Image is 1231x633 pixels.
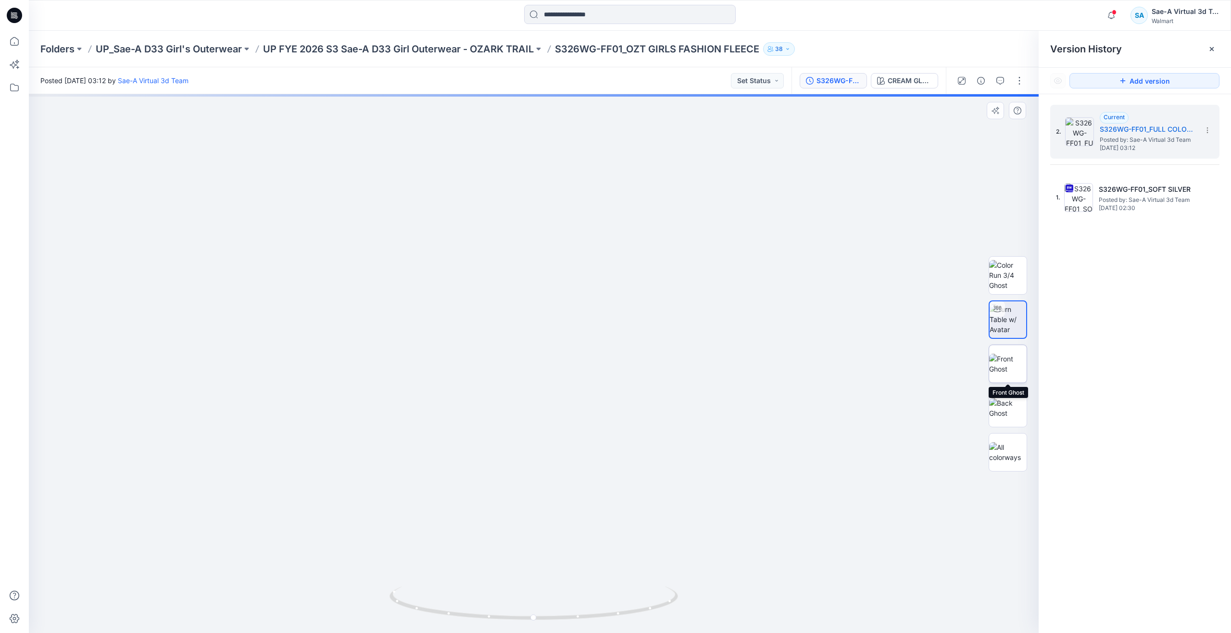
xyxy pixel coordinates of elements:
button: Close [1208,45,1216,53]
span: Current [1104,113,1125,121]
div: S326WG-FF01_FULL COLORWAYS [816,75,861,86]
a: UP FYE 2026 S3 Sae-A D33 Girl Outerwear - OZARK TRAIL [263,42,534,56]
button: CREAM GLAZE [871,73,938,88]
span: [DATE] 02:30 [1099,205,1195,211]
span: Posted by: Sae-A Virtual 3d Team [1100,135,1196,145]
img: Color Run 3/4 Ghost [989,260,1027,290]
div: SA [1131,7,1148,24]
button: Show Hidden Versions [1050,73,1066,88]
a: Folders [40,42,75,56]
button: S326WG-FF01_FULL COLORWAYS [800,73,867,88]
span: 1. [1056,193,1060,202]
a: UP_Sae-A D33 Girl's Outerwear [96,42,242,56]
h5: S326WG-FF01_FULL COLORWAYS [1100,124,1196,135]
img: Back Ghost [989,398,1027,418]
span: [DATE] 03:12 [1100,145,1196,151]
img: All colorways [989,442,1027,462]
h5: S326WG-FF01_SOFT SILVER [1099,184,1195,195]
button: 38 [763,42,795,56]
img: Front Ghost [989,354,1027,374]
span: Posted by: Sae-A Virtual 3d Team [1099,195,1195,205]
img: Turn Table w/ Avatar [990,304,1026,335]
img: S326WG-FF01_FULL COLORWAYS [1065,117,1094,146]
span: 2. [1056,127,1061,136]
div: CREAM GLAZE [888,75,932,86]
img: S326WG-FF01_SOFT SILVER [1064,183,1093,212]
button: Add version [1069,73,1219,88]
a: Sae-A Virtual 3d Team [118,76,188,85]
div: Walmart [1152,17,1219,25]
p: S326WG-FF01_OZT GIRLS FASHION FLEECE [555,42,759,56]
button: Details [973,73,989,88]
span: Posted [DATE] 03:12 by [40,75,188,86]
p: 38 [775,44,783,54]
span: Version History [1050,43,1122,55]
div: Sae-A Virtual 3d Team [1152,6,1219,17]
